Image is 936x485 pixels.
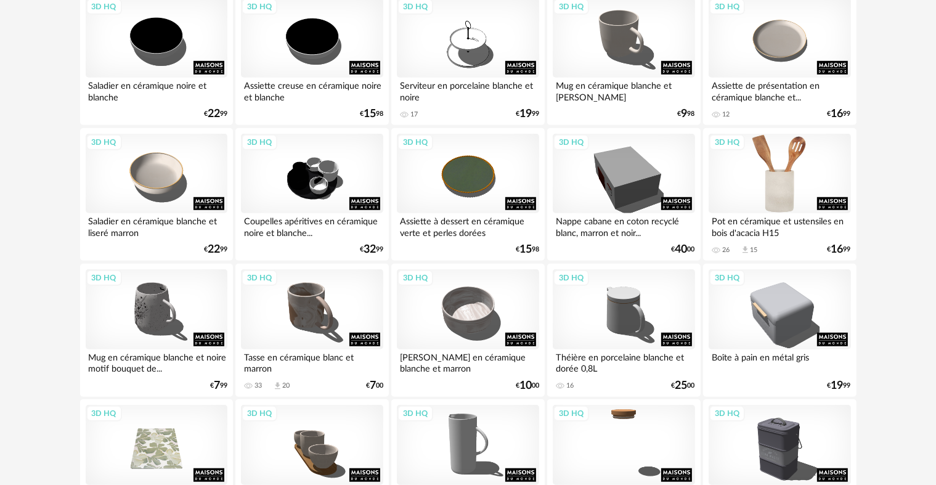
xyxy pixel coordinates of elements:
[397,213,539,238] div: Assiette à dessert en céramique verte et perles dorées
[831,245,844,254] span: 16
[675,245,688,254] span: 40
[204,245,227,254] div: € 99
[214,381,220,390] span: 7
[831,381,844,390] span: 19
[242,406,277,422] div: 3D HQ
[242,134,277,150] div: 3D HQ
[672,381,695,390] div: € 00
[519,381,532,390] span: 10
[553,213,694,238] div: Nappe cabane en coton recyclé blanc, marron et noir...
[831,110,844,118] span: 16
[204,110,227,118] div: € 99
[516,245,539,254] div: € 98
[366,381,383,390] div: € 00
[672,245,695,254] div: € 00
[547,128,700,261] a: 3D HQ Nappe cabane en coton recyclé blanc, marron et noir... €4000
[273,381,282,391] span: Download icon
[750,246,757,255] div: 15
[709,213,850,238] div: Pot en céramique et ustensiles en bois d'acacia H15
[86,78,227,102] div: Saladier en céramique noire et blanche
[709,406,745,422] div: 3D HQ
[86,270,122,286] div: 3D HQ
[547,264,700,397] a: 3D HQ Théière en porcelaine blanche et dorée 0,8L 16 €2500
[722,110,730,119] div: 12
[703,128,856,261] a: 3D HQ Pot en céramique et ustensiles en bois d'acacia H15 26 Download icon 15 €1699
[675,381,688,390] span: 25
[360,110,383,118] div: € 98
[86,406,122,422] div: 3D HQ
[86,349,227,374] div: Mug en céramique blanche et noire motif bouquet de...
[235,264,388,397] a: 3D HQ Tasse en céramique blanc et marron 33 Download icon 20 €700
[682,110,688,118] span: 9
[254,381,262,390] div: 33
[397,270,433,286] div: 3D HQ
[516,381,539,390] div: € 00
[678,110,695,118] div: € 98
[516,110,539,118] div: € 99
[553,406,589,422] div: 3D HQ
[364,245,376,254] span: 32
[80,128,233,261] a: 3D HQ Saladier en céramique blanche et liseré marron €2299
[241,78,383,102] div: Assiette creuse en céramique noire et blanche
[397,78,539,102] div: Serviteur en porcelaine blanche et noire
[397,406,433,422] div: 3D HQ
[828,381,851,390] div: € 99
[566,381,574,390] div: 16
[519,110,532,118] span: 19
[553,270,589,286] div: 3D HQ
[828,245,851,254] div: € 99
[709,349,850,374] div: Boîte à pain en métal gris
[241,349,383,374] div: Tasse en céramique blanc et marron
[391,264,544,397] a: 3D HQ [PERSON_NAME] en céramique blanche et marron €1000
[709,78,850,102] div: Assiette de présentation en céramique blanche et...
[741,245,750,255] span: Download icon
[210,381,227,390] div: € 99
[242,270,277,286] div: 3D HQ
[235,128,388,261] a: 3D HQ Coupelles apéritives en céramique noire et blanche... €3299
[208,245,220,254] span: 22
[282,381,290,390] div: 20
[364,110,376,118] span: 15
[703,264,856,397] a: 3D HQ Boîte à pain en métal gris €1999
[553,134,589,150] div: 3D HQ
[397,134,433,150] div: 3D HQ
[722,246,730,255] div: 26
[360,245,383,254] div: € 99
[86,134,122,150] div: 3D HQ
[241,213,383,238] div: Coupelles apéritives en céramique noire et blanche...
[410,110,418,119] div: 17
[709,134,745,150] div: 3D HQ
[86,213,227,238] div: Saladier en céramique blanche et liseré marron
[519,245,532,254] span: 15
[553,349,694,374] div: Théière en porcelaine blanche et dorée 0,8L
[709,270,745,286] div: 3D HQ
[208,110,220,118] span: 22
[828,110,851,118] div: € 99
[553,78,694,102] div: Mug en céramique blanche et [PERSON_NAME]
[397,349,539,374] div: [PERSON_NAME] en céramique blanche et marron
[370,381,376,390] span: 7
[391,128,544,261] a: 3D HQ Assiette à dessert en céramique verte et perles dorées €1598
[80,264,233,397] a: 3D HQ Mug en céramique blanche et noire motif bouquet de... €799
